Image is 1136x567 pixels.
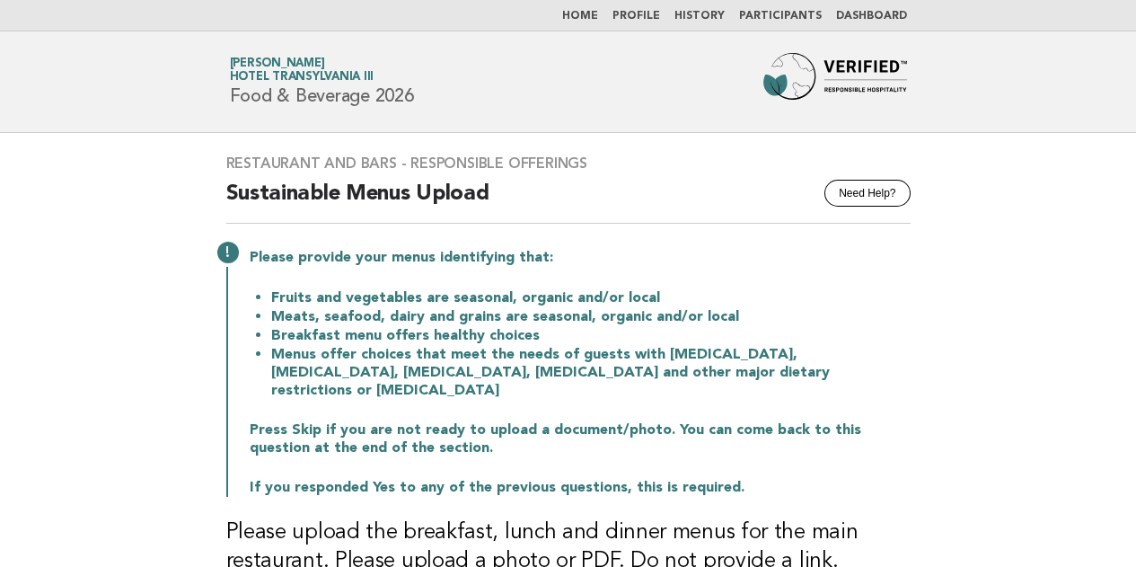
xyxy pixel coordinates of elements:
[562,11,598,22] a: Home
[250,249,911,267] p: Please provide your menus identifying that:
[763,53,907,111] img: Forbes Travel Guide
[739,11,822,22] a: Participants
[226,155,911,173] h3: Restaurant and Bars - Responsible Offerings
[271,326,911,345] li: Breakfast menu offers healthy choices
[226,180,911,224] h2: Sustainable Menus Upload
[674,11,725,22] a: History
[230,58,374,83] a: [PERSON_NAME]Hotel Transylvania III
[271,345,911,400] li: Menus offer choices that meet the needs of guests with [MEDICAL_DATA], [MEDICAL_DATA], [MEDICAL_D...
[271,288,911,307] li: Fruits and vegetables are seasonal, organic and/or local
[250,479,911,497] p: If you responded Yes to any of the previous questions, this is required.
[271,307,911,326] li: Meats, seafood, dairy and grains are seasonal, organic and/or local
[250,421,911,457] p: Press Skip if you are not ready to upload a document/photo. You can come back to this question at...
[836,11,907,22] a: Dashboard
[824,180,910,207] button: Need Help?
[230,58,414,105] h1: Food & Beverage 2026
[230,72,374,84] span: Hotel Transylvania III
[612,11,660,22] a: Profile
